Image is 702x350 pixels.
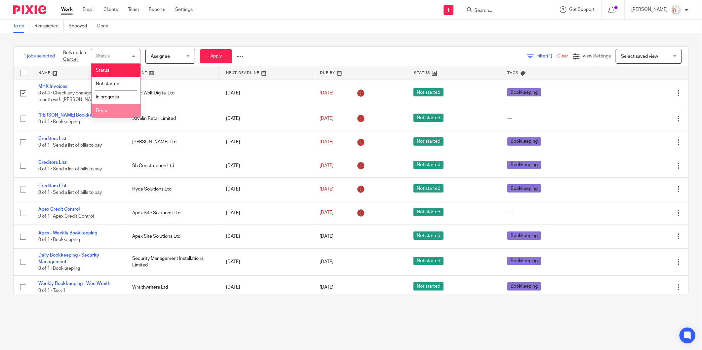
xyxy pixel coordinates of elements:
a: Daily Bookkeeping - Security Management [38,253,99,264]
a: Clients [103,6,118,13]
td: [DATE] [219,154,313,177]
td: Lead Wolf Digital Ltd [126,80,219,107]
span: Not started [413,282,444,291]
span: 0 of 1 · Bookkeeping [38,120,80,124]
a: Snoozed [69,20,92,33]
span: 1 jobs selected [23,53,55,59]
a: Email [83,6,94,13]
td: Javelin Retail Limited [126,107,219,130]
span: Get Support [569,7,595,12]
span: (1) [547,54,552,58]
span: Not started [96,82,119,86]
span: 0 of 1 · Send a list of bills to pay [38,167,102,171]
td: [DATE] [219,248,313,275]
span: [DATE] [320,163,334,168]
span: Not started [413,137,444,146]
p: Bulk update [63,50,88,63]
span: 0 of 1 · Task 1 [38,288,65,293]
td: [DATE] [219,107,313,130]
span: Not started [413,114,444,122]
span: Not started [413,184,444,192]
span: [DATE] [320,91,334,95]
td: [DATE] [219,201,313,225]
td: Apex Site Solutions Ltd [126,225,219,248]
div: Status [96,54,110,58]
td: [PERSON_NAME] Ltd [126,130,219,154]
span: Not started [413,257,444,265]
td: [DATE] [219,130,313,154]
a: Reports [149,6,165,13]
span: Select saved view [621,54,658,59]
span: Status [96,68,109,73]
span: Bookkeeping [507,282,541,291]
span: View Settings [582,54,611,58]
a: Weekly Bookkeeping - Wee Wraith [38,281,110,286]
span: Bookkeeping [507,88,541,96]
td: Wraithwriters Ltd [126,275,219,299]
span: 0 of 1 · Send a list of bills to pay [38,191,102,195]
a: Apex Credit Control [38,207,80,212]
td: Apex Site Solutions Ltd [126,201,219,225]
td: Hyde Solutions Ltd [126,178,219,201]
td: [DATE] [219,178,313,201]
div: --- [507,115,588,122]
span: [DATE] [320,140,334,144]
a: To do [13,20,29,33]
a: Team [128,6,139,13]
button: Apply [200,49,232,63]
span: [DATE] [320,187,334,192]
a: Creditors List [38,184,66,188]
img: Image.jpeg [671,5,682,15]
span: 0 of 1 · Apex Credit Control [38,214,94,219]
span: Bookkeeping [507,137,541,146]
a: Clear [557,54,568,58]
input: Search [474,8,533,14]
span: Bookkeeping [507,161,541,169]
span: Not started [413,88,444,96]
img: Pixie [13,5,46,14]
a: Settings [175,6,193,13]
a: Apex - Weekly Bookkeeping [38,231,97,235]
span: Not started [413,231,444,240]
span: [DATE] [320,234,334,239]
td: [DATE] [219,275,313,299]
div: --- [507,210,588,216]
span: 0 of 1 · Bookkeeping [38,237,80,242]
span: In progress [96,95,119,99]
span: [DATE] [320,211,334,215]
span: Filter [536,54,557,58]
span: Bookkeeping [507,257,541,265]
td: Sh Construction Ltd [126,154,219,177]
a: Done [97,20,113,33]
td: Security Management Installations Limited [126,248,219,275]
td: [DATE] [219,225,313,248]
span: [DATE] [320,285,334,290]
td: [DATE] [219,80,313,107]
span: 0 of 1 · Bookkeeping [38,266,80,271]
a: Work [61,6,73,13]
span: Assignee [151,54,170,59]
span: 0 of 1 · Send a list of bills to pay [38,143,102,148]
span: Bookkeeping [507,231,541,240]
a: Cancel [63,57,78,62]
a: Creditors List [38,160,66,165]
span: [DATE] [320,116,334,121]
span: [DATE] [320,260,334,264]
span: Not started [413,161,444,169]
a: MHK Invoices [38,84,67,89]
a: Creditors List [38,136,66,141]
a: Reassigned [34,20,64,33]
span: Not started [413,208,444,216]
p: [PERSON_NAME] [631,6,668,13]
span: Bookkeeping [507,184,541,192]
span: 0 of 4 · Check any changes from last month with [PERSON_NAME] [38,91,113,102]
span: Done [96,108,107,113]
span: Tags [508,71,519,75]
a: [PERSON_NAME] Bookkeeping [38,113,104,118]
